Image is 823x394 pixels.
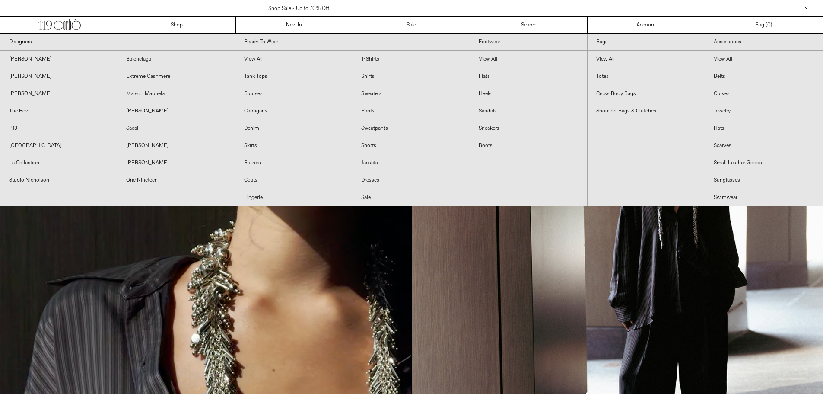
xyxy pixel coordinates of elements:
[0,137,118,154] a: [GEOGRAPHIC_DATA]
[353,103,470,120] a: Pants
[588,68,705,85] a: Totes
[353,137,470,154] a: Shorts
[118,154,235,172] a: [PERSON_NAME]
[353,51,470,68] a: T-Shirts
[0,34,235,51] a: Designers
[705,68,823,85] a: Belts
[705,103,823,120] a: Jewelry
[767,22,770,29] span: 0
[353,154,470,172] a: Jackets
[235,103,353,120] a: Cardigans
[470,68,587,85] a: Flats
[705,51,823,68] a: View All
[588,17,705,33] a: Account
[470,85,587,103] a: Heels
[118,137,235,154] a: [PERSON_NAME]
[470,17,588,33] a: Search
[118,51,235,68] a: Balenciaga
[470,103,587,120] a: Sandals
[470,51,587,68] a: View All
[705,189,823,206] a: Swimwear
[353,189,470,206] a: Sale
[588,34,705,51] a: Bags
[236,17,353,33] a: New In
[705,137,823,154] a: Scarves
[235,51,353,68] a: View All
[353,85,470,103] a: Sweaters
[268,5,329,12] a: Shop Sale - Up to 70% Off
[118,68,235,85] a: Extreme Cashmere
[0,172,118,189] a: Studio Nicholson
[705,34,823,51] a: Accessories
[353,120,470,137] a: Sweatpants
[705,85,823,103] a: Gloves
[235,172,353,189] a: Coats
[353,172,470,189] a: Dresses
[0,68,118,85] a: [PERSON_NAME]
[235,120,353,137] a: Denim
[470,137,587,154] a: Boots
[235,137,353,154] a: Skirts
[705,172,823,189] a: Sunglasses
[353,68,470,85] a: Shirts
[0,154,118,172] a: La Collection
[118,120,235,137] a: Sacai
[767,21,772,29] span: )
[470,120,587,137] a: Sneakers
[470,34,587,51] a: Footwear
[235,189,353,206] a: Lingerie
[118,17,236,33] a: Shop
[0,51,118,68] a: [PERSON_NAME]
[705,120,823,137] a: Hats
[588,85,705,103] a: Cross Body Bags
[588,51,705,68] a: View All
[118,85,235,103] a: Maison Margiela
[235,34,470,51] a: Ready To Wear
[0,85,118,103] a: [PERSON_NAME]
[118,172,235,189] a: One Nineteen
[235,68,353,85] a: Tank Tops
[235,85,353,103] a: Blouses
[118,103,235,120] a: [PERSON_NAME]
[588,103,705,120] a: Shoulder Bags & Clutches
[705,154,823,172] a: Small Leather Goods
[353,17,470,33] a: Sale
[705,17,823,33] a: Bag ()
[235,154,353,172] a: Blazers
[0,120,118,137] a: R13
[0,103,118,120] a: The Row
